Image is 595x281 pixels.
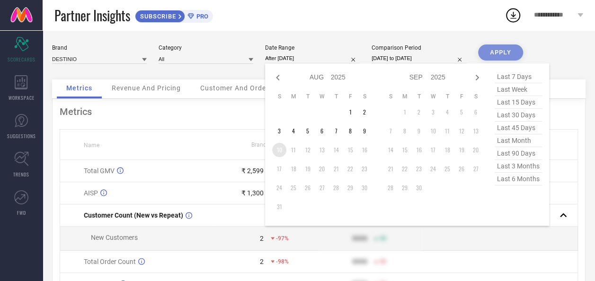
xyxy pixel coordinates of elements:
[343,181,357,195] td: Fri Aug 29 2025
[426,124,440,138] td: Wed Sep 10 2025
[469,105,483,119] td: Sat Sep 06 2025
[315,143,329,157] td: Wed Aug 13 2025
[159,44,253,51] div: Category
[357,93,372,100] th: Saturday
[52,44,147,51] div: Brand
[426,93,440,100] th: Wednesday
[135,13,178,20] span: SUBSCRIBE
[315,162,329,176] td: Wed Aug 20 2025
[286,143,301,157] td: Mon Aug 11 2025
[440,105,454,119] td: Thu Sep 04 2025
[343,93,357,100] th: Friday
[412,181,426,195] td: Tue Sep 30 2025
[454,124,469,138] td: Fri Sep 12 2025
[412,93,426,100] th: Tuesday
[301,124,315,138] td: Tue Aug 05 2025
[286,124,301,138] td: Mon Aug 04 2025
[241,167,264,175] div: ₹ 2,599
[301,162,315,176] td: Tue Aug 19 2025
[469,162,483,176] td: Sat Sep 27 2025
[60,106,578,117] div: Metrics
[343,124,357,138] td: Fri Aug 08 2025
[398,181,412,195] td: Mon Sep 29 2025
[383,181,398,195] td: Sun Sep 28 2025
[301,181,315,195] td: Tue Aug 26 2025
[272,162,286,176] td: Sun Aug 17 2025
[352,235,367,242] div: 9999
[329,93,343,100] th: Thursday
[265,53,360,63] input: Select date range
[315,124,329,138] td: Wed Aug 06 2025
[13,171,29,178] span: TRENDS
[357,181,372,195] td: Sat Aug 30 2025
[495,134,542,147] span: last month
[495,173,542,185] span: last 6 months
[17,209,26,216] span: FWD
[379,235,386,242] span: 50
[272,143,286,157] td: Sun Aug 10 2025
[66,84,92,92] span: Metrics
[495,122,542,134] span: last 45 days
[276,235,289,242] span: -97%
[260,235,264,242] div: 2
[135,8,213,23] a: SUBSCRIBEPRO
[272,181,286,195] td: Sun Aug 24 2025
[84,167,115,175] span: Total GMV
[272,124,286,138] td: Sun Aug 03 2025
[398,162,412,176] td: Mon Sep 22 2025
[241,189,264,197] div: ₹ 1,300
[272,93,286,100] th: Sunday
[426,143,440,157] td: Wed Sep 17 2025
[9,94,35,101] span: WORKSPACE
[454,93,469,100] th: Friday
[84,211,183,219] span: Customer Count (New vs Repeat)
[469,143,483,157] td: Sat Sep 20 2025
[200,84,273,92] span: Customer And Orders
[84,189,98,197] span: AISP
[379,258,386,265] span: 50
[471,72,483,83] div: Next month
[84,142,99,149] span: Name
[286,93,301,100] th: Monday
[495,70,542,83] span: last 7 days
[495,160,542,173] span: last 3 months
[426,105,440,119] td: Wed Sep 03 2025
[469,93,483,100] th: Saturday
[54,6,130,25] span: Partner Insights
[398,93,412,100] th: Monday
[372,53,466,63] input: Select comparison period
[251,141,283,148] span: Brand Value
[469,124,483,138] td: Sat Sep 13 2025
[286,181,301,195] td: Mon Aug 25 2025
[495,147,542,160] span: last 90 days
[495,109,542,122] span: last 30 days
[398,124,412,138] td: Mon Sep 08 2025
[272,200,286,214] td: Sun Aug 31 2025
[398,105,412,119] td: Mon Sep 01 2025
[357,162,372,176] td: Sat Aug 23 2025
[495,96,542,109] span: last 15 days
[454,105,469,119] td: Fri Sep 05 2025
[383,162,398,176] td: Sun Sep 21 2025
[383,93,398,100] th: Sunday
[426,162,440,176] td: Wed Sep 24 2025
[383,124,398,138] td: Sun Sep 07 2025
[276,258,289,265] span: -98%
[412,105,426,119] td: Tue Sep 02 2025
[440,143,454,157] td: Thu Sep 18 2025
[84,258,136,265] span: Total Order Count
[272,72,284,83] div: Previous month
[372,44,466,51] div: Comparison Period
[398,143,412,157] td: Mon Sep 15 2025
[352,258,367,265] div: 9999
[112,84,181,92] span: Revenue And Pricing
[329,181,343,195] td: Thu Aug 28 2025
[343,105,357,119] td: Fri Aug 01 2025
[329,124,343,138] td: Thu Aug 07 2025
[440,124,454,138] td: Thu Sep 11 2025
[315,93,329,100] th: Wednesday
[301,93,315,100] th: Tuesday
[495,83,542,96] span: last week
[286,162,301,176] td: Mon Aug 18 2025
[454,143,469,157] td: Fri Sep 19 2025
